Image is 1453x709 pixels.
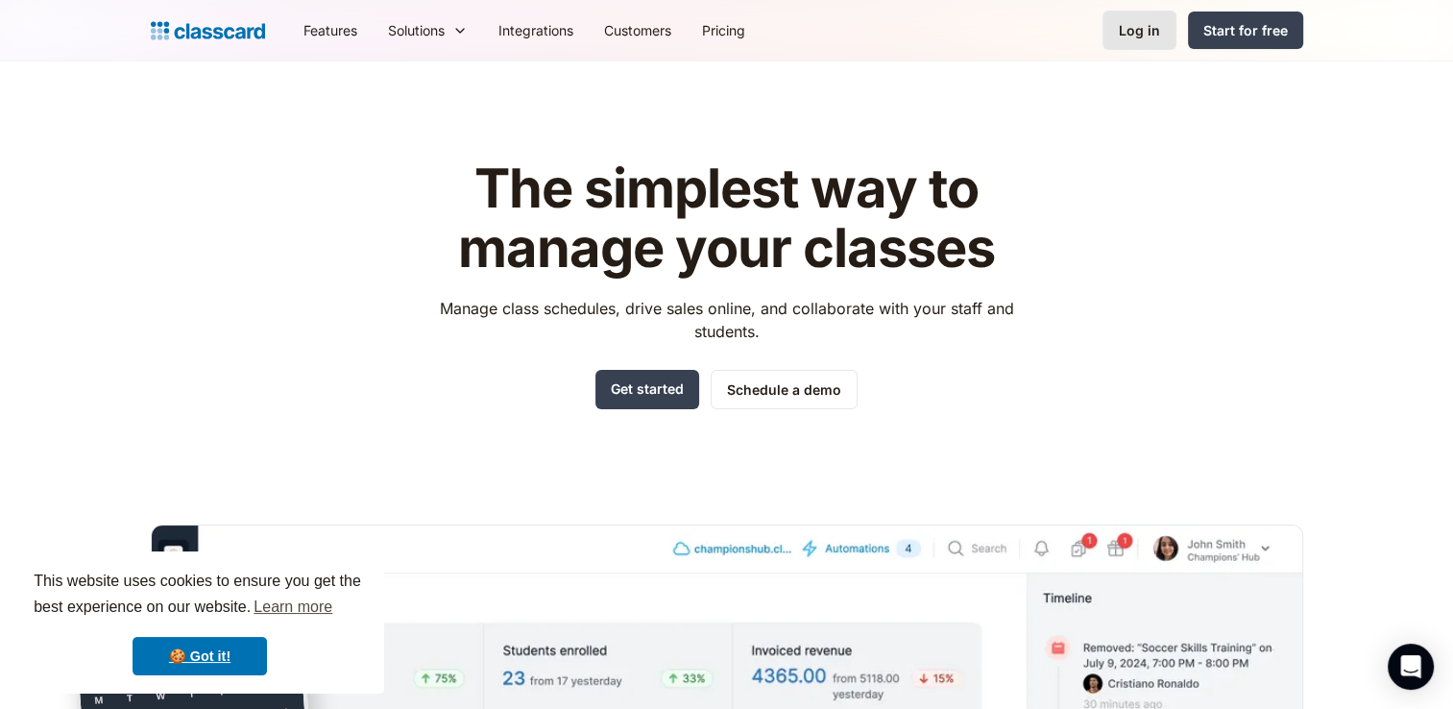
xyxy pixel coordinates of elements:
[373,9,483,52] div: Solutions
[589,9,687,52] a: Customers
[151,17,265,44] a: home
[422,159,1031,278] h1: The simplest way to manage your classes
[288,9,373,52] a: Features
[1188,12,1303,49] a: Start for free
[133,637,267,675] a: dismiss cookie message
[687,9,761,52] a: Pricing
[15,551,384,694] div: cookieconsent
[422,297,1031,343] p: Manage class schedules, drive sales online, and collaborate with your staff and students.
[595,370,699,409] a: Get started
[1119,20,1160,40] div: Log in
[34,570,366,622] span: This website uses cookies to ensure you get the best experience on our website.
[483,9,589,52] a: Integrations
[1388,644,1434,690] div: Open Intercom Messenger
[388,20,445,40] div: Solutions
[1102,11,1176,50] a: Log in
[1203,20,1288,40] div: Start for free
[711,370,858,409] a: Schedule a demo
[251,593,335,622] a: learn more about cookies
